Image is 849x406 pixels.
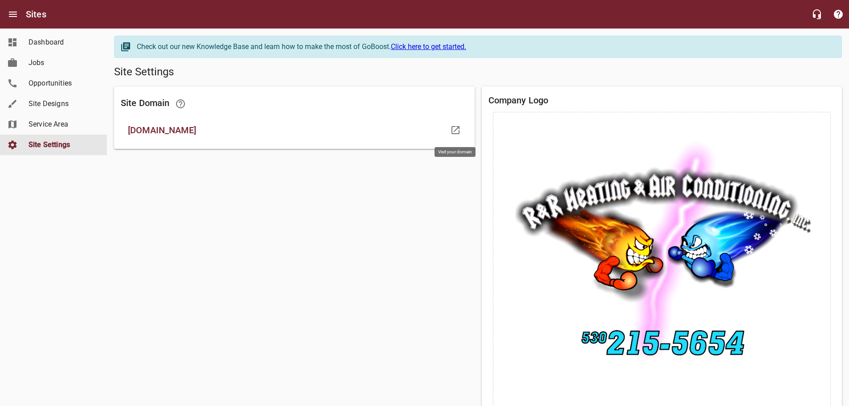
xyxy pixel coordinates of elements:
[137,41,833,52] div: Check out our new Knowledge Base and learn how to make the most of GoBoost.
[391,42,466,51] a: Click here to get started.
[29,57,96,68] span: Jobs
[128,123,447,137] span: [DOMAIN_NAME]
[170,93,191,115] a: Learn more about Domains
[828,4,849,25] button: Support Portal
[29,119,96,130] span: Service Area
[26,7,46,21] h6: Sites
[29,37,96,48] span: Dashboard
[29,98,96,109] span: Site Designs
[488,93,836,107] h6: Company Logo
[29,139,96,150] span: Site Settings
[2,4,24,25] button: Open drawer
[806,4,828,25] button: Live Chat
[507,126,817,398] img: 4961-inc%20logo%20layers.png
[29,78,96,89] span: Opportunities
[121,93,468,115] h6: Site Domain
[114,65,842,79] h5: Site Settings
